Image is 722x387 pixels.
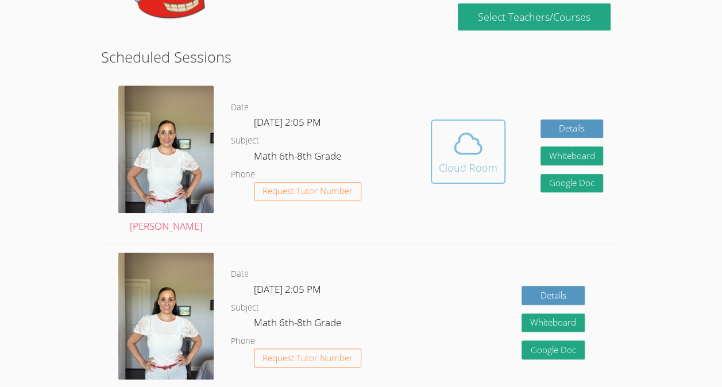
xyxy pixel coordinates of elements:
[231,334,255,349] dt: Phone
[254,148,343,168] dd: Math 6th-8th Grade
[540,119,604,138] a: Details
[522,286,585,305] a: Details
[231,134,259,148] dt: Subject
[118,86,214,234] a: [PERSON_NAME]
[254,182,361,201] button: Request Tutor Number
[231,100,249,115] dt: Date
[231,168,255,182] dt: Phone
[254,349,361,367] button: Request Tutor Number
[254,315,343,334] dd: Math 6th-8th Grade
[231,301,259,315] dt: Subject
[231,267,249,281] dt: Date
[254,115,321,129] span: [DATE] 2:05 PM
[101,46,621,68] h2: Scheduled Sessions
[118,86,214,213] img: IMG_9685.jpeg
[439,160,497,176] div: Cloud Room
[262,187,353,195] span: Request Tutor Number
[540,174,604,193] a: Google Doc
[431,119,505,184] button: Cloud Room
[254,282,321,296] span: [DATE] 2:05 PM
[118,253,214,380] img: IMG_9685.jpeg
[522,340,585,359] a: Google Doc
[540,146,604,165] button: Whiteboard
[262,354,353,362] span: Request Tutor Number
[522,314,585,332] button: Whiteboard
[458,3,610,30] a: Select Teachers/Courses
